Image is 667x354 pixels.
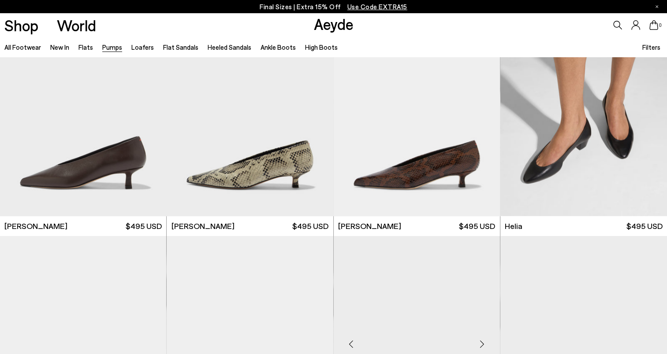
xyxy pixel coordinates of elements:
[500,7,667,216] img: Helia Low-Cut Pumps
[126,221,162,232] span: $495 USD
[167,7,333,216] img: Clara Pointed-Toe Pumps
[4,18,38,33] a: Shop
[626,221,663,232] span: $495 USD
[347,3,407,11] span: Navigate to /collections/ss25-final-sizes
[305,43,337,51] a: High Boots
[334,7,500,216] img: Clara Pointed-Toe Pumps
[171,221,235,232] span: [PERSON_NAME]
[500,7,666,216] div: 2 / 6
[334,7,500,216] a: 6 / 6 1 / 6 2 / 6 3 / 6 4 / 6 5 / 6 6 / 6 1 / 6 Next slide Previous slide
[131,43,154,51] a: Loafers
[500,7,666,216] img: Clara Pointed-Toe Pumps
[500,216,667,236] a: Helia $495 USD
[500,7,667,216] a: Next slide Previous slide
[50,43,69,51] a: New In
[313,15,353,33] a: Aeyde
[167,216,333,236] a: [PERSON_NAME] $495 USD
[78,43,93,51] a: Flats
[459,221,495,232] span: $495 USD
[658,23,663,28] span: 0
[334,7,500,216] div: 1 / 6
[500,7,667,216] div: 2 / 6
[649,20,658,30] a: 0
[642,43,660,51] span: Filters
[334,216,500,236] a: [PERSON_NAME] $495 USD
[292,221,328,232] span: $495 USD
[505,221,522,232] span: Helia
[4,43,41,51] a: All Footwear
[260,1,407,12] p: Final Sizes | Extra 15% Off
[261,43,296,51] a: Ankle Boots
[57,18,96,33] a: World
[102,43,122,51] a: Pumps
[4,221,67,232] span: [PERSON_NAME]
[163,43,198,51] a: Flat Sandals
[338,221,401,232] span: [PERSON_NAME]
[208,43,251,51] a: Heeled Sandals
